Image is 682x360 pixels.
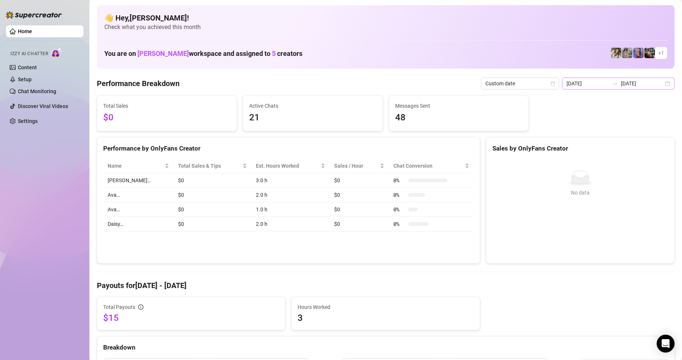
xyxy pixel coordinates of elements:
[18,118,38,124] a: Settings
[495,189,665,197] div: No data
[251,188,330,202] td: 2.0 h
[393,191,405,199] span: 0 %
[551,81,555,86] span: calendar
[330,202,389,217] td: $0
[137,50,189,57] span: [PERSON_NAME]
[97,78,180,89] h4: Performance Breakdown
[103,188,174,202] td: Ava…
[611,48,621,58] img: Paige
[612,80,618,86] span: to
[18,103,68,109] a: Discover Viral Videos
[18,76,32,82] a: Setup
[633,48,644,58] img: Ava
[485,78,555,89] span: Custom date
[249,102,377,110] span: Active Chats
[389,159,474,173] th: Chat Conversion
[51,47,63,58] img: AI Chatter
[272,50,276,57] span: 5
[103,159,174,173] th: Name
[330,188,389,202] td: $0
[567,79,609,88] input: Start date
[658,49,664,57] span: + 1
[174,173,251,188] td: $0
[334,162,378,170] span: Sales / Hour
[18,88,56,94] a: Chat Monitoring
[174,202,251,217] td: $0
[612,80,618,86] span: swap-right
[492,143,668,154] div: Sales by OnlyFans Creator
[174,188,251,202] td: $0
[249,111,377,125] span: 21
[330,159,389,173] th: Sales / Hour
[103,173,174,188] td: [PERSON_NAME]…
[104,23,667,31] span: Check what you achieved this month
[103,312,279,324] span: $15
[621,79,663,88] input: End date
[251,202,330,217] td: 1.0 h
[657,335,675,353] div: Open Intercom Messenger
[393,205,405,214] span: 0 %
[97,280,675,291] h4: Payouts for [DATE] - [DATE]
[104,13,667,23] h4: 👋 Hey, [PERSON_NAME] !
[103,217,174,231] td: Daisy…
[103,102,231,110] span: Total Sales
[393,220,405,228] span: 0 %
[108,162,163,170] span: Name
[138,304,143,310] span: info-circle
[251,217,330,231] td: 2.0 h
[18,64,37,70] a: Content
[251,173,330,188] td: 3.0 h
[256,162,319,170] div: Est. Hours Worked
[393,176,405,184] span: 0 %
[330,173,389,188] td: $0
[6,11,62,19] img: logo-BBDzfeDw.svg
[393,162,463,170] span: Chat Conversion
[103,342,668,353] div: Breakdown
[330,217,389,231] td: $0
[298,312,473,324] span: 3
[622,48,632,58] img: Daisy
[103,303,135,311] span: Total Payouts
[178,162,241,170] span: Total Sales & Tips
[395,102,523,110] span: Messages Sent
[10,50,48,57] span: Izzy AI Chatter
[174,159,251,173] th: Total Sales & Tips
[18,28,32,34] a: Home
[104,50,302,58] h1: You are on workspace and assigned to creators
[644,48,655,58] img: Ava
[103,143,474,154] div: Performance by OnlyFans Creator
[103,111,231,125] span: $0
[174,217,251,231] td: $0
[298,303,473,311] span: Hours Worked
[395,111,523,125] span: 48
[103,202,174,217] td: Ava…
